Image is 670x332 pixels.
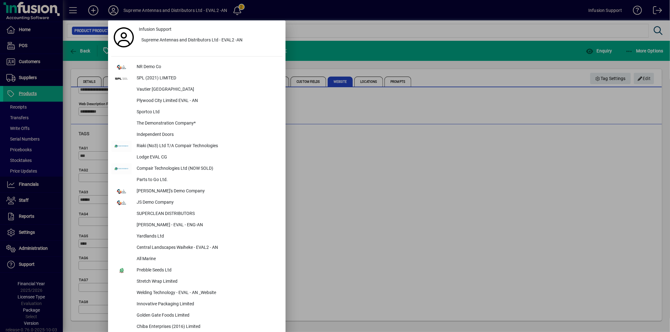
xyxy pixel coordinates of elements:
[111,118,282,129] button: The Demonstration Company*
[111,174,282,186] button: Parts to Go Ltd.
[111,265,282,276] button: Prebble Seeds Ltd
[132,174,282,186] div: Parts to Go Ltd.
[132,186,282,197] div: [PERSON_NAME]'s Demo Company
[132,310,282,321] div: Golden Gate Foods Limited
[111,208,282,220] button: SUPERCLEAN DISTRIBUTORS
[111,95,282,107] button: Plywood City Limited EVAL - AN
[132,265,282,276] div: Prebble Seeds Ltd
[132,118,282,129] div: The Demonstration Company*
[132,73,282,84] div: SPL (2021) LIMITED
[132,220,282,231] div: [PERSON_NAME] - EVAL - ENG-AN
[111,84,282,95] button: Vautier [GEOGRAPHIC_DATA]
[132,197,282,208] div: JS Demo Company
[111,254,282,265] button: All Marine
[111,242,282,254] button: Central Landscapes Waiheke - EVAL2 - AN
[111,220,282,231] button: [PERSON_NAME] - EVAL - ENG-AN
[111,287,282,299] button: Welding Technology - EVAL - AN _Website
[111,107,282,118] button: Sportco Ltd
[132,62,282,73] div: NR Demo Co
[111,310,282,321] button: Golden Gate Foods Limited
[132,129,282,141] div: Independent Doors
[132,107,282,118] div: Sportco Ltd
[132,163,282,174] div: Compair Technologies Ltd (NOW SOLD)
[132,208,282,220] div: SUPERCLEAN DISTRIBUTORS
[132,152,282,163] div: Lodge EVAL CG
[111,276,282,287] button: Stretch Wrap Limited
[132,254,282,265] div: All Marine
[132,84,282,95] div: Vautier [GEOGRAPHIC_DATA]
[136,24,282,35] a: Infusion Support
[111,197,282,208] button: JS Demo Company
[111,186,282,197] button: [PERSON_NAME]'s Demo Company
[132,141,282,152] div: Riaki (No3) Ltd T/A Compair Technologies
[132,242,282,254] div: Central Landscapes Waiheke - EVAL2 - AN
[111,163,282,174] button: Compair Technologies Ltd (NOW SOLD)
[111,62,282,73] button: NR Demo Co
[132,299,282,310] div: Innovative Packaging Limited
[132,276,282,287] div: Stretch Wrap Limited
[136,35,282,46] button: Supreme Antennas and Distributors Ltd - EVAL2 -AN
[111,129,282,141] button: Independent Doors
[111,32,136,43] a: Profile
[111,152,282,163] button: Lodge EVAL CG
[111,231,282,242] button: Yardlands Ltd
[139,26,172,33] span: Infusion Support
[111,73,282,84] button: SPL (2021) LIMITED
[132,231,282,242] div: Yardlands Ltd
[132,287,282,299] div: Welding Technology - EVAL - AN _Website
[132,95,282,107] div: Plywood City Limited EVAL - AN
[111,141,282,152] button: Riaki (No3) Ltd T/A Compair Technologies
[111,299,282,310] button: Innovative Packaging Limited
